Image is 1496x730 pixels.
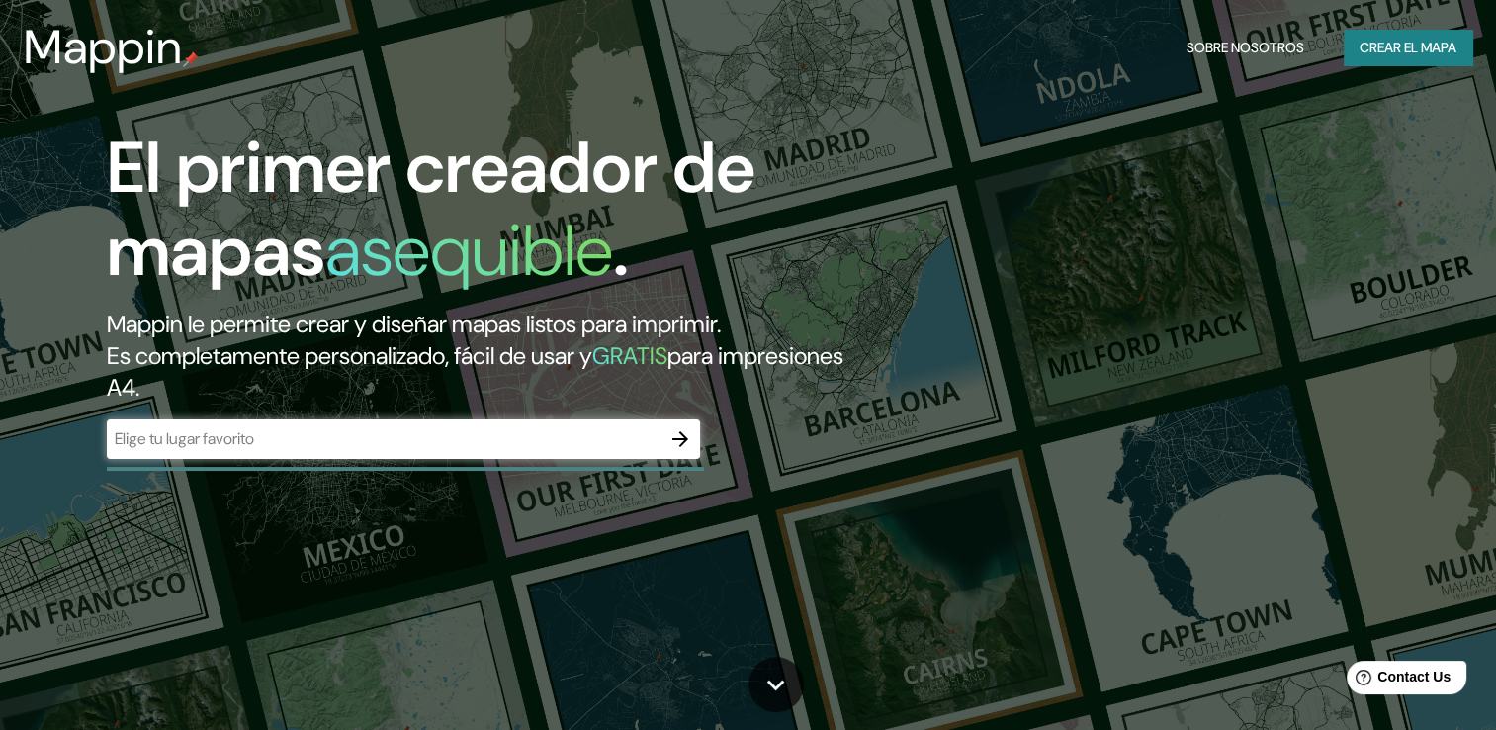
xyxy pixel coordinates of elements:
iframe: Help widget launcher [1320,653,1474,708]
img: mappin-pin [183,51,199,67]
h2: Mappin le permite crear y diseñar mapas listos para imprimir. Es completamente personalizado, fác... [107,309,855,404]
button: Crear el mapa [1344,30,1472,66]
button: Sobre nosotros [1179,30,1312,66]
h1: El primer creador de mapas . [107,127,855,309]
h1: asequible [325,205,613,297]
font: Crear el mapa [1360,36,1456,60]
input: Elige tu lugar favorito [107,427,660,450]
h5: GRATIS [592,340,667,371]
h3: Mappin [24,20,183,75]
font: Sobre nosotros [1187,36,1304,60]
